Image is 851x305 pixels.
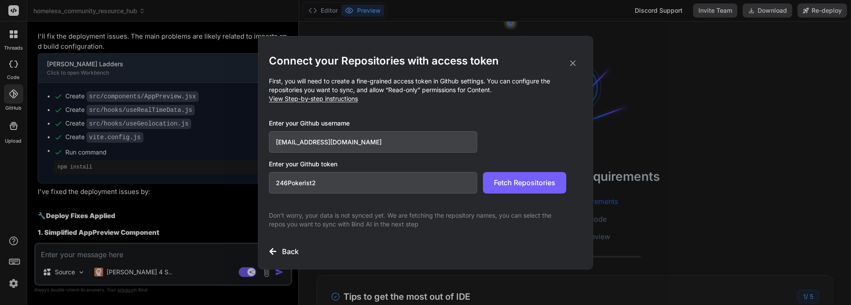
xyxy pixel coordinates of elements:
span: View Step-by-step instructions [269,95,358,102]
input: Github Username [269,131,477,153]
button: Fetch Repositories [483,172,566,194]
h3: Enter your Github token [269,160,582,169]
h3: Enter your Github username [269,119,566,128]
p: First, you will need to create a fine-grained access token in Github settings. You can configure ... [269,77,582,103]
h3: Back [282,246,299,257]
p: Don't worry, your data is not synced yet. We are fetching the repository names, you can select th... [269,211,566,229]
h2: Connect your Repositories with access token [269,54,582,68]
input: Github Token [269,172,477,194]
span: Fetch Repositories [494,177,555,188]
